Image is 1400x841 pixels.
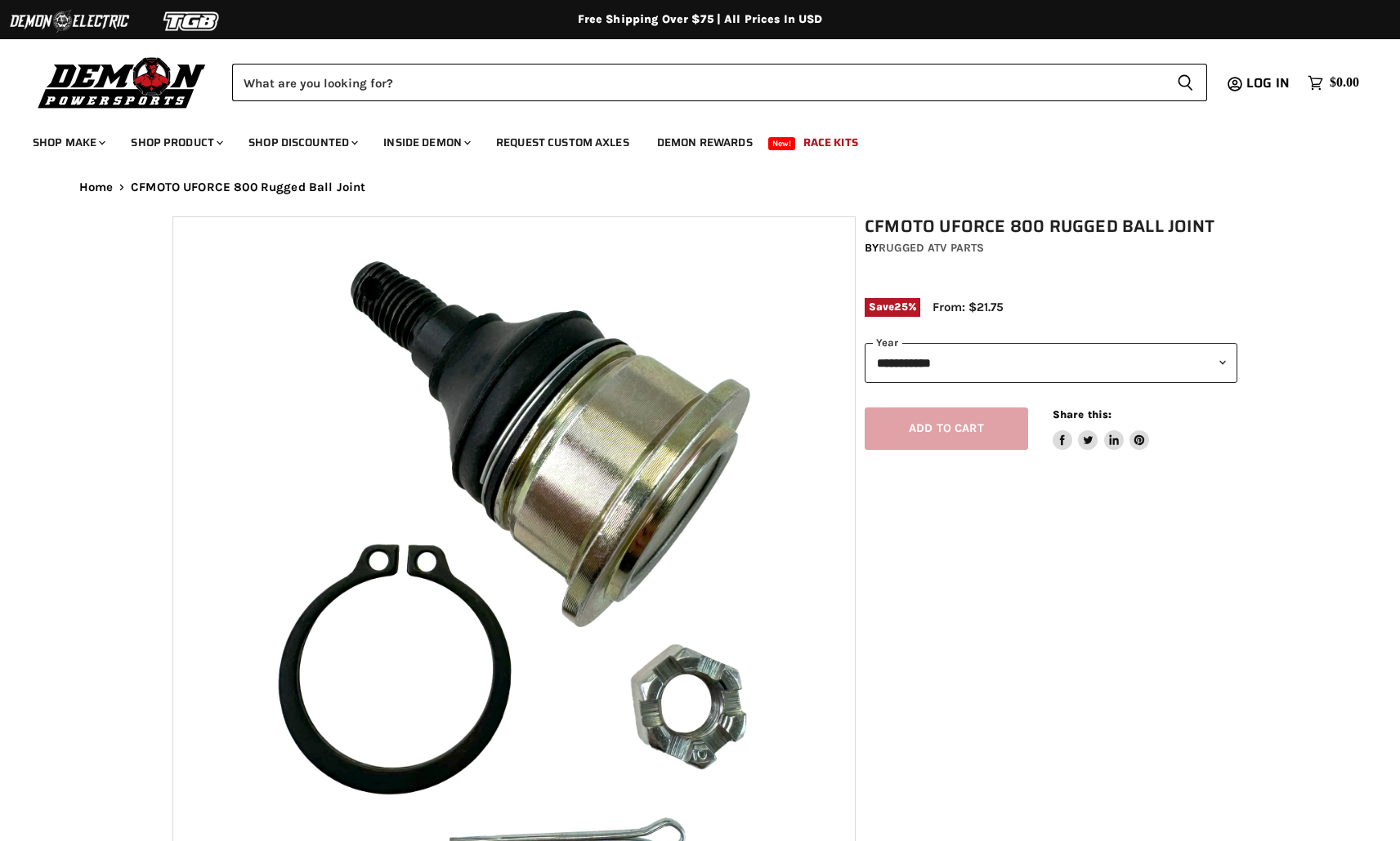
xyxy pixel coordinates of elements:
[1239,76,1299,91] a: Log in
[47,12,1354,27] div: Free Shipping Over $75 | All Prices In USD
[232,64,1164,101] input: Search
[371,126,481,159] a: Inside Demon
[131,180,365,194] span: CFMOTO UFORCE 800 Rugged Ball Joint
[33,53,212,111] img: Demon Powersports
[865,298,920,316] span: Save %
[933,300,1004,314] span: From: $21.75
[1053,407,1150,451] aside: Share this:
[1299,71,1367,95] a: $0.00
[20,119,1355,159] ul: Main menu
[47,180,1354,194] nav: Breadcrumbs
[879,241,984,255] a: Rugged ATV Parts
[484,126,642,159] a: Request Custom Axles
[232,64,1207,101] form: Product
[791,126,870,159] a: Race Kits
[865,239,1237,257] div: by
[865,343,1237,383] select: year
[20,126,115,159] a: Shop Make
[8,6,131,37] img: Demon Electric Logo 2
[1330,75,1359,91] span: $0.00
[894,300,907,313] span: 25
[1246,73,1290,93] span: Log in
[865,216,1237,237] h1: CFMOTO UFORCE 800 Rugged Ball Joint
[645,126,765,159] a: Demon Rewards
[1053,408,1112,420] span: Share this:
[79,180,114,194] a: Home
[768,137,796,150] span: New!
[131,6,253,37] img: TGB Logo 2
[119,126,233,159] a: Shop Product
[236,126,368,159] a: Shop Discounted
[1164,64,1207,101] button: Search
